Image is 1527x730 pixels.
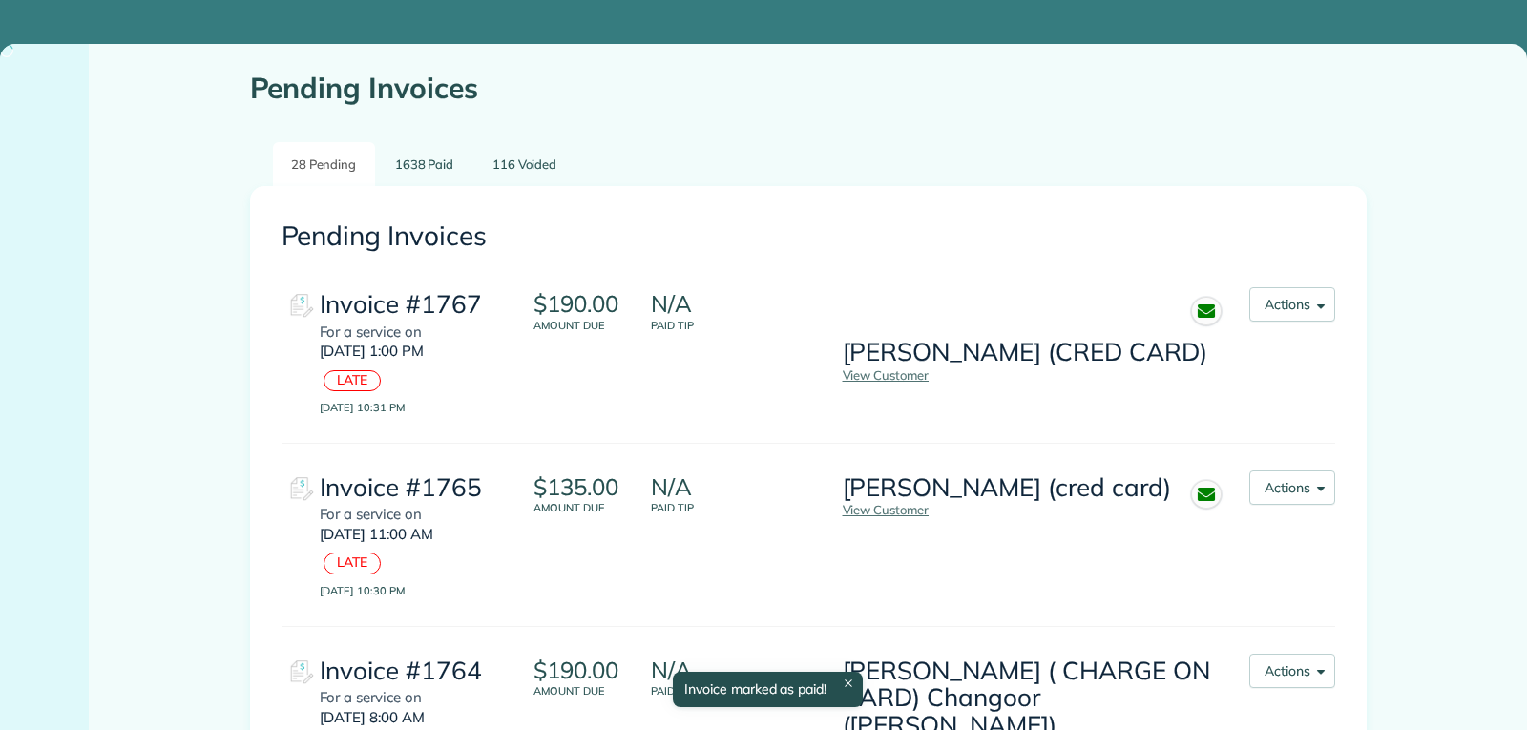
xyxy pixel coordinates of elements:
img: Invoice #1765 [282,470,320,509]
div: [DATE] 11:00 AM [320,525,502,553]
div: For a service on [320,684,502,708]
small: Paid Tip [651,683,843,699]
div: Invoice #1765 [320,474,502,502]
p: $190.00 [533,291,618,316]
small: Paid Tip [651,500,843,516]
button: Actions [1249,470,1335,505]
a: View Customer [843,502,930,517]
div: Invoice #1764 [320,657,502,685]
p: $190.00 [533,657,618,682]
button: Actions [1249,287,1335,322]
h3: [PERSON_NAME] (CRED CARD) [843,339,1207,366]
img: Invoice #1764 [282,654,320,692]
div: Invoice #1767 [320,291,502,319]
a: 116 Voided [474,142,575,187]
p: N/A [651,474,692,499]
small: [DATE] 10:30 PM [320,583,512,599]
div: LATE [324,370,382,391]
h3: [PERSON_NAME] (cred card) [843,474,1171,502]
small: Amount due [533,683,628,699]
img: Invoice #1767 [282,287,320,325]
small: Amount due [533,500,628,516]
div: Invoice marked as paid! [673,672,863,707]
small: Paid Tip [651,318,843,334]
div: For a service on [320,501,502,525]
div: For a service on [320,319,502,343]
a: 28 Pending [273,142,375,187]
button: Actions [1249,654,1335,688]
div: LATE [324,553,382,574]
h1: Pending Invoices [250,73,1367,104]
p: N/A [651,291,692,316]
p: $135.00 [533,474,618,499]
div: [DATE] 1:00 PM [320,342,502,369]
p: N/A [651,657,692,682]
a: 1638 Paid [377,142,472,187]
small: Amount due [533,318,628,334]
a: View Customer [843,367,930,383]
h2: Pending Invoices [282,221,1335,251]
small: [DATE] 10:31 PM [320,400,512,416]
